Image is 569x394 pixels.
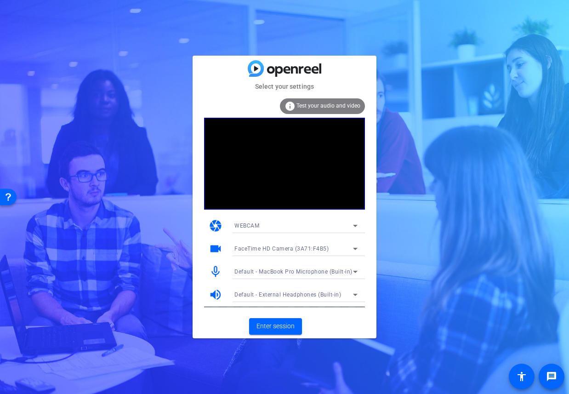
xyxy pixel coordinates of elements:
mat-card-subtitle: Select your settings [193,81,376,91]
span: FaceTime HD Camera (3A71:F4B5) [234,246,329,252]
span: Default - External Headphones (Built-in) [234,291,341,298]
span: Test your audio and video [296,103,360,109]
mat-icon: volume_up [209,288,222,302]
span: Default - MacBook Pro Microphone (Built-in) [234,268,353,275]
mat-icon: camera [209,219,222,233]
mat-icon: message [546,371,557,382]
mat-icon: accessibility [516,371,527,382]
mat-icon: mic_none [209,265,222,279]
mat-icon: videocam [209,242,222,256]
img: blue-gradient.svg [248,60,321,76]
span: Enter session [256,321,295,331]
span: WEBCAM [234,223,259,229]
button: Enter session [249,318,302,335]
mat-icon: info [284,101,296,112]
